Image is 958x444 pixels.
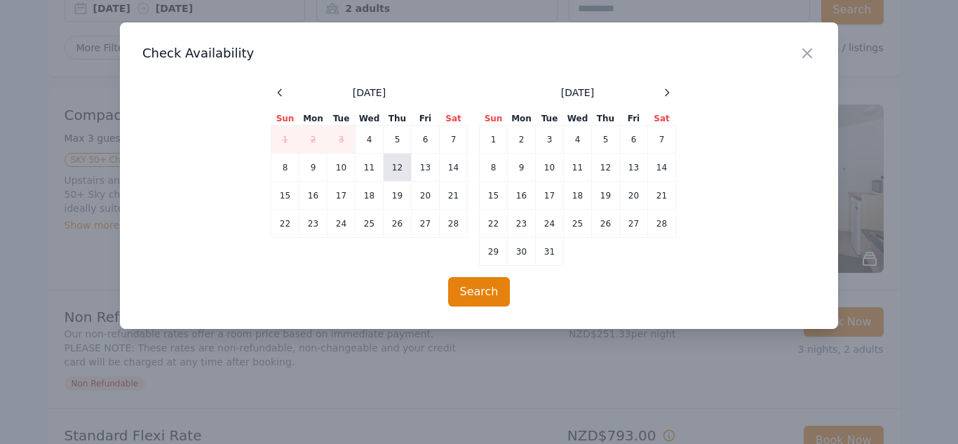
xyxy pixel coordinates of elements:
td: 19 [592,182,620,210]
td: 1 [271,126,299,154]
th: Thu [592,112,620,126]
td: 20 [412,182,440,210]
td: 14 [648,154,676,182]
td: 26 [592,210,620,238]
td: 25 [564,210,592,238]
td: 8 [271,154,299,182]
td: 28 [648,210,676,238]
td: 9 [508,154,536,182]
td: 12 [384,154,412,182]
th: Fri [620,112,648,126]
td: 7 [440,126,468,154]
td: 14 [440,154,468,182]
td: 17 [328,182,356,210]
span: [DATE] [561,86,594,100]
td: 23 [508,210,536,238]
h3: Check Availability [142,45,816,62]
td: 29 [480,238,508,266]
td: 10 [536,154,564,182]
td: 3 [328,126,356,154]
th: Wed [564,112,592,126]
td: 17 [536,182,564,210]
th: Sun [480,112,508,126]
td: 10 [328,154,356,182]
td: 5 [592,126,620,154]
td: 24 [328,210,356,238]
td: 3 [536,126,564,154]
td: 27 [412,210,440,238]
td: 11 [564,154,592,182]
td: 2 [508,126,536,154]
th: Sat [648,112,676,126]
td: 20 [620,182,648,210]
td: 12 [592,154,620,182]
td: 15 [480,182,508,210]
th: Thu [384,112,412,126]
td: 26 [384,210,412,238]
td: 16 [299,182,328,210]
td: 7 [648,126,676,154]
span: [DATE] [353,86,386,100]
td: 22 [480,210,508,238]
td: 9 [299,154,328,182]
td: 6 [620,126,648,154]
td: 18 [564,182,592,210]
th: Mon [508,112,536,126]
td: 13 [620,154,648,182]
td: 8 [480,154,508,182]
button: Search [448,277,511,307]
td: 6 [412,126,440,154]
th: Sat [440,112,468,126]
td: 2 [299,126,328,154]
td: 28 [440,210,468,238]
th: Tue [328,112,356,126]
td: 18 [356,182,384,210]
td: 21 [440,182,468,210]
td: 4 [564,126,592,154]
th: Sun [271,112,299,126]
th: Mon [299,112,328,126]
td: 4 [356,126,384,154]
th: Fri [412,112,440,126]
td: 30 [508,238,536,266]
td: 19 [384,182,412,210]
th: Tue [536,112,564,126]
td: 31 [536,238,564,266]
td: 23 [299,210,328,238]
td: 21 [648,182,676,210]
td: 11 [356,154,384,182]
td: 13 [412,154,440,182]
th: Wed [356,112,384,126]
td: 27 [620,210,648,238]
td: 1 [480,126,508,154]
td: 16 [508,182,536,210]
td: 25 [356,210,384,238]
td: 22 [271,210,299,238]
td: 5 [384,126,412,154]
td: 24 [536,210,564,238]
td: 15 [271,182,299,210]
